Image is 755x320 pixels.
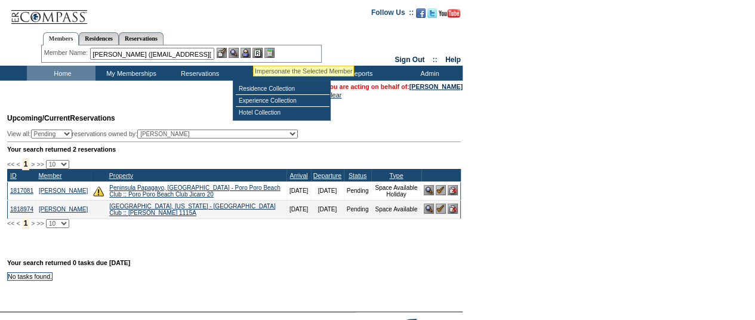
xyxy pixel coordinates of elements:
[164,66,233,81] td: Reservations
[44,48,90,58] div: Member Name:
[7,161,14,168] span: <<
[264,48,275,58] img: b_calculator.gif
[27,66,95,81] td: Home
[436,185,446,195] img: Confirm Reservation
[349,172,366,179] a: Status
[427,12,437,19] a: Follow us on Twitter
[439,9,460,18] img: Subscribe to our YouTube Channel
[371,7,414,21] td: Follow Us ::
[289,172,307,179] a: Arrival
[10,206,33,213] a: 1818974
[39,187,88,194] a: [PERSON_NAME]
[344,200,371,219] td: Pending
[109,203,275,216] a: [GEOGRAPHIC_DATA], [US_STATE] - [GEOGRAPHIC_DATA] Club :: [PERSON_NAME] 1115A
[311,200,344,219] td: [DATE]
[371,181,421,200] td: Space Available Holiday
[389,172,403,179] a: Type
[7,220,14,227] span: <<
[7,259,464,272] div: Your search returned 0 tasks due [DATE]
[255,67,352,75] div: Impersonate the Selected Member
[424,204,434,214] img: View Reservation
[416,12,426,19] a: Become our fan on Facebook
[7,114,115,122] span: Reservations
[325,66,394,81] td: Reports
[252,48,263,58] img: Reservations
[394,66,463,81] td: Admin
[439,12,460,19] a: Subscribe to our YouTube Channel
[10,187,33,194] a: 1817081
[36,161,44,168] span: >>
[7,114,70,122] span: Upcoming/Current
[95,66,164,81] td: My Memberships
[22,158,30,170] span: 1
[424,185,434,195] img: View Reservation
[38,172,61,179] a: Member
[344,181,371,200] td: Pending
[16,220,20,227] span: <
[236,83,329,95] td: Residence Collection
[241,48,251,58] img: Impersonate
[433,56,437,64] span: ::
[313,172,341,179] a: Departure
[448,185,458,195] img: Cancel Reservation
[10,172,17,179] a: ID
[395,56,424,64] a: Sign Out
[39,206,88,213] a: [PERSON_NAME]
[436,204,446,214] img: Confirm Reservation
[311,181,344,200] td: [DATE]
[109,184,280,198] a: Peninsula Papagayo, [GEOGRAPHIC_DATA] - Poro Poro Beach Club :: Poro Poro Beach Club Jicaro 20
[445,56,461,64] a: Help
[93,186,104,196] img: There are insufficient days and/or tokens to cover this reservation
[22,217,30,229] span: 1
[427,8,437,18] img: Follow us on Twitter
[7,130,303,139] div: View all: reservations owned by:
[409,83,463,90] a: [PERSON_NAME]
[79,32,119,45] a: Residences
[286,200,310,219] td: [DATE]
[371,200,421,219] td: Space Available
[8,272,53,280] td: No tasks found.
[36,220,44,227] span: >>
[326,83,463,90] font: You are acting on behalf of:
[16,161,20,168] span: <
[119,32,164,45] a: Reservations
[326,91,341,99] a: Clear
[236,95,329,107] td: Experience Collection
[286,181,310,200] td: [DATE]
[109,172,133,179] a: Property
[43,32,79,45] a: Members
[236,107,329,118] td: Hotel Collection
[7,146,461,153] div: Your search returned 2 reservations
[229,48,239,58] img: View
[217,48,227,58] img: b_edit.gif
[31,220,35,227] span: >
[31,161,35,168] span: >
[416,8,426,18] img: Become our fan on Facebook
[448,204,458,214] img: Cancel Reservation
[233,66,325,81] td: Vacation Collection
